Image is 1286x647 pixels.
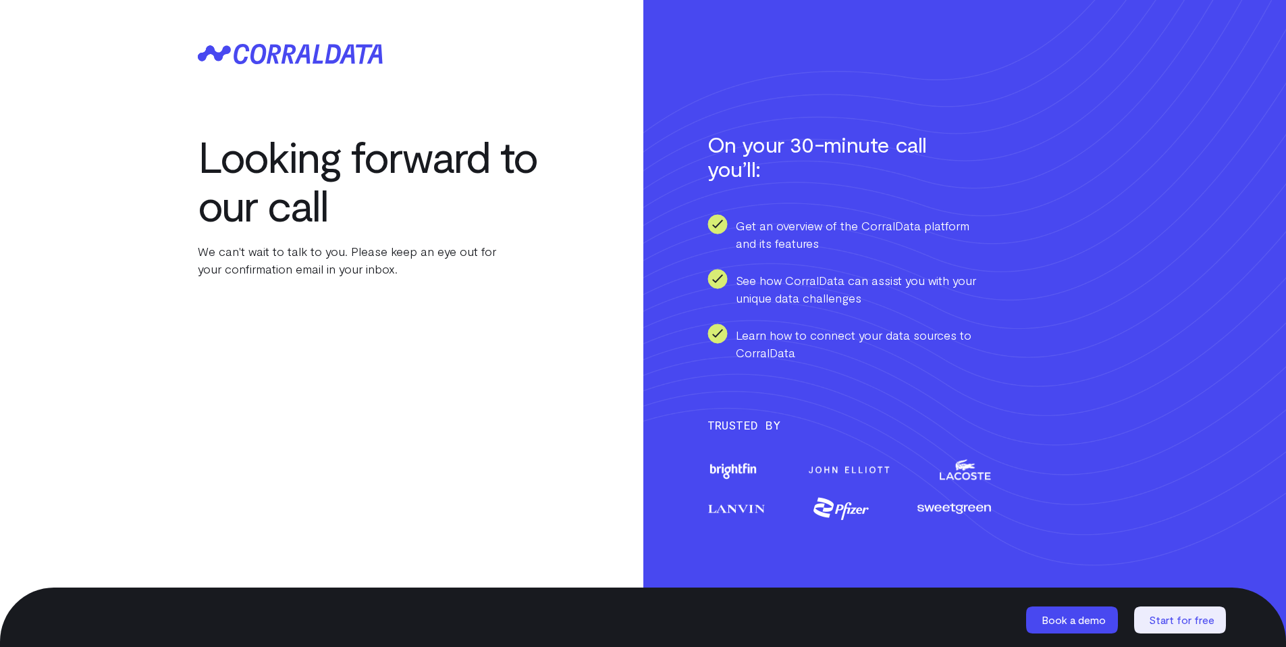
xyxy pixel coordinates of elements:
li: Learn how to connect your data sources to CorralData [707,323,991,361]
li: See how CorralData can assist you with your unique data challenges [707,269,991,307]
a: Start for free [1134,606,1229,633]
h1: Looking forward to our call [198,132,549,229]
a: Book a demo [1026,606,1121,633]
span: Start for free [1149,613,1214,626]
p: We can't wait to talk to you. Please keep an eye out for your confirmation email in your inbox. [198,242,549,278]
li: Get an overview of the CorralData platform and its features [707,214,991,252]
span: Book a demo [1042,613,1106,626]
h2: On your 30-minute call you’ll: [707,132,950,180]
h3: Trusted By [707,415,1089,434]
